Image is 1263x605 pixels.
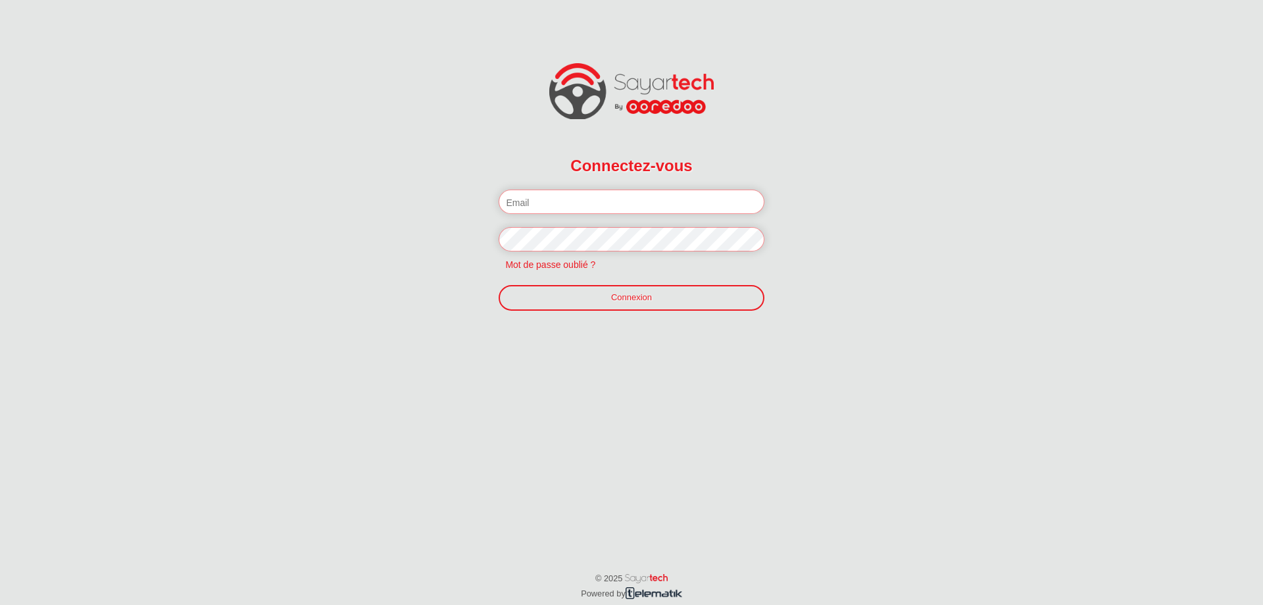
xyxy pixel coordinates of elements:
[626,587,682,598] img: telematik.png
[499,259,602,270] a: Mot de passe oublié ?
[499,148,764,183] h2: Connectez-vous
[539,559,724,601] p: © 2025 Powered by
[625,574,668,583] img: word_sayartech.png
[499,285,764,310] a: Connexion
[499,190,764,214] input: Email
